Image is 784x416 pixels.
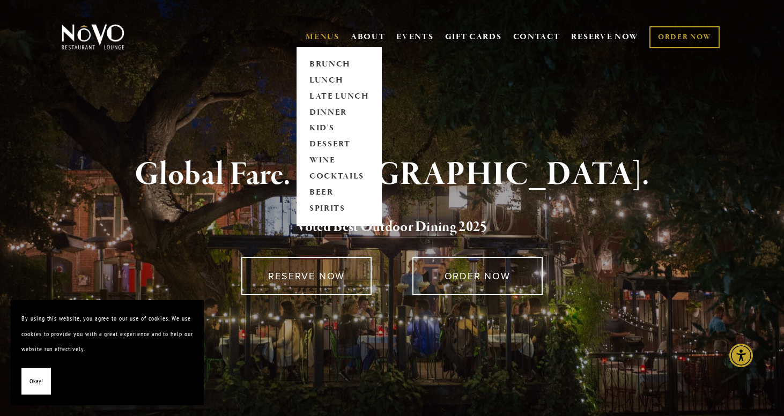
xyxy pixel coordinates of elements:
[306,153,373,169] a: WINE
[649,26,720,48] a: ORDER NOW
[29,374,43,389] span: Okay!
[306,121,373,137] a: KID'S
[306,32,339,42] a: MENUS
[11,300,204,405] section: Cookie banner
[21,311,193,357] p: By using this website, you agree to our use of cookies. We use cookies to provide you with a grea...
[297,218,480,238] a: Voted Best Outdoor Dining 202
[306,56,373,72] a: BRUNCH
[396,32,433,42] a: EVENTS
[306,137,373,153] a: DESSERT
[241,257,372,295] a: RESERVE NOW
[445,27,502,47] a: GIFT CARDS
[306,105,373,121] a: DINNER
[571,27,639,47] a: RESERVE NOW
[306,169,373,185] a: COCKTAILS
[412,257,543,295] a: ORDER NOW
[729,344,753,367] div: Accessibility Menu
[306,201,373,217] a: SPIRITS
[21,368,51,395] button: Okay!
[79,216,705,239] h2: 5
[351,32,386,42] a: ABOUT
[135,154,649,195] strong: Global Fare. [GEOGRAPHIC_DATA].
[60,24,127,50] img: Novo Restaurant &amp; Lounge
[306,72,373,88] a: LUNCH
[306,185,373,201] a: BEER
[306,88,373,105] a: LATE LUNCH
[513,27,560,47] a: CONTACT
